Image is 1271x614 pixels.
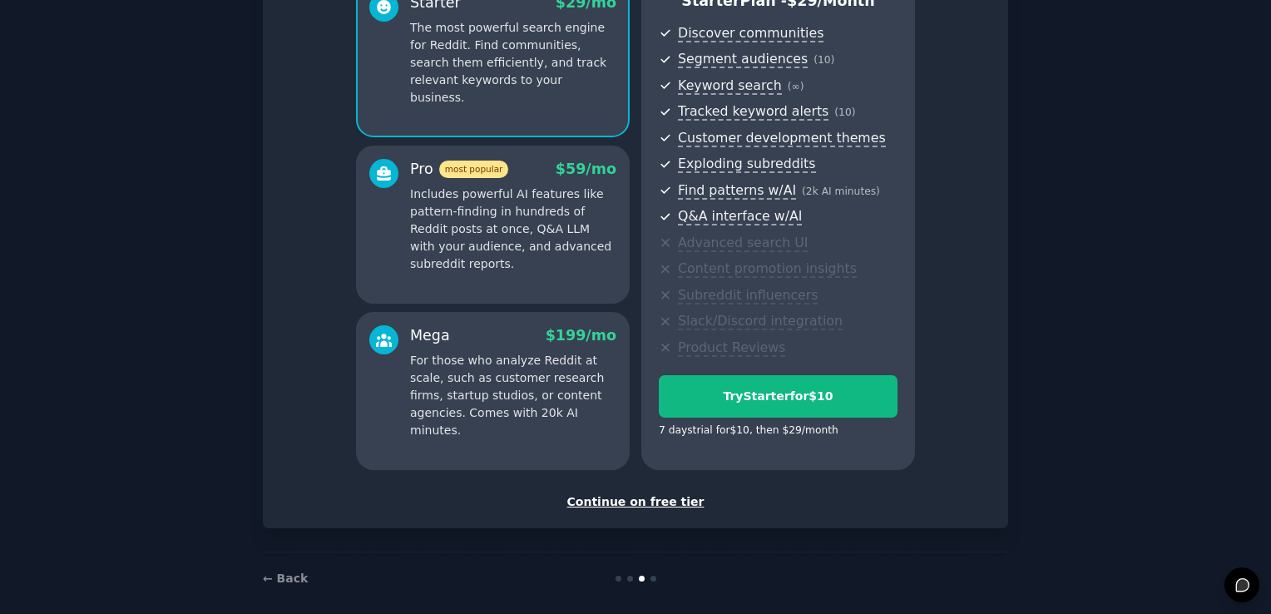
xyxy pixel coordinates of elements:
[546,327,616,344] span: $ 199 /mo
[678,51,808,68] span: Segment audiences
[678,130,886,147] span: Customer development themes
[678,339,785,357] span: Product Reviews
[678,260,857,278] span: Content promotion insights
[802,186,880,197] span: ( 2k AI minutes )
[678,182,796,200] span: Find patterns w/AI
[834,106,855,118] span: ( 10 )
[280,493,991,511] div: Continue on free tier
[678,208,802,225] span: Q&A interface w/AI
[410,159,508,180] div: Pro
[410,352,616,439] p: For those who analyze Reddit at scale, such as customer research firms, startup studios, or conte...
[660,388,897,405] div: Try Starter for $10
[788,81,804,92] span: ( ∞ )
[678,103,828,121] span: Tracked keyword alerts
[678,25,823,42] span: Discover communities
[814,54,834,66] span: ( 10 )
[678,287,818,305] span: Subreddit influencers
[678,77,782,95] span: Keyword search
[410,186,616,273] p: Includes powerful AI features like pattern-finding in hundreds of Reddit posts at once, Q&A LLM w...
[659,423,838,438] div: 7 days trial for $10 , then $ 29 /month
[410,325,450,346] div: Mega
[556,161,616,177] span: $ 59 /mo
[678,156,815,173] span: Exploding subreddits
[263,572,308,585] a: ← Back
[659,375,898,418] button: TryStarterfor$10
[439,161,509,178] span: most popular
[678,235,808,252] span: Advanced search UI
[410,19,616,106] p: The most powerful search engine for Reddit. Find communities, search them efficiently, and track ...
[678,313,843,330] span: Slack/Discord integration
